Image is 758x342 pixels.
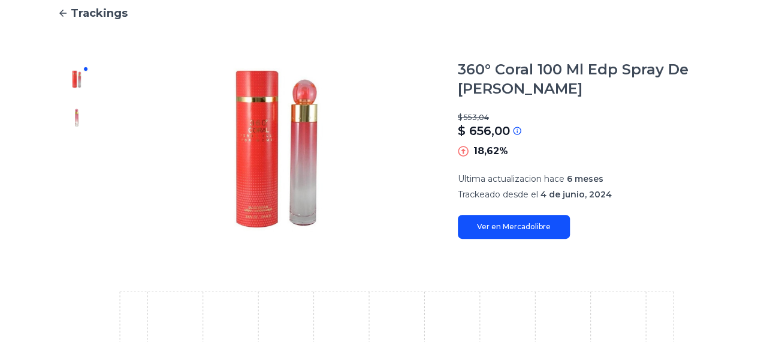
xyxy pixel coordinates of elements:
p: $ 553,04 [458,113,700,122]
p: $ 656,00 [458,122,510,139]
span: Trackeado desde el [458,189,538,200]
span: Ultima actualizacion hace [458,173,564,184]
span: 4 de junio, 2024 [540,189,612,200]
p: 18,62% [473,144,508,158]
a: Trackings [58,5,700,22]
img: 360° Coral 100 Ml Edp Spray De Perry Ellis [67,108,86,127]
span: Trackings [71,5,128,22]
img: 360° Coral 100 Ml Edp Spray De Perry Ellis [67,70,86,89]
img: 360° Coral 100 Ml Edp Spray De Perry Ellis [120,60,434,239]
a: Ver en Mercadolibre [458,215,570,239]
span: 6 meses [567,173,603,184]
h1: 360° Coral 100 Ml Edp Spray De [PERSON_NAME] [458,60,700,98]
